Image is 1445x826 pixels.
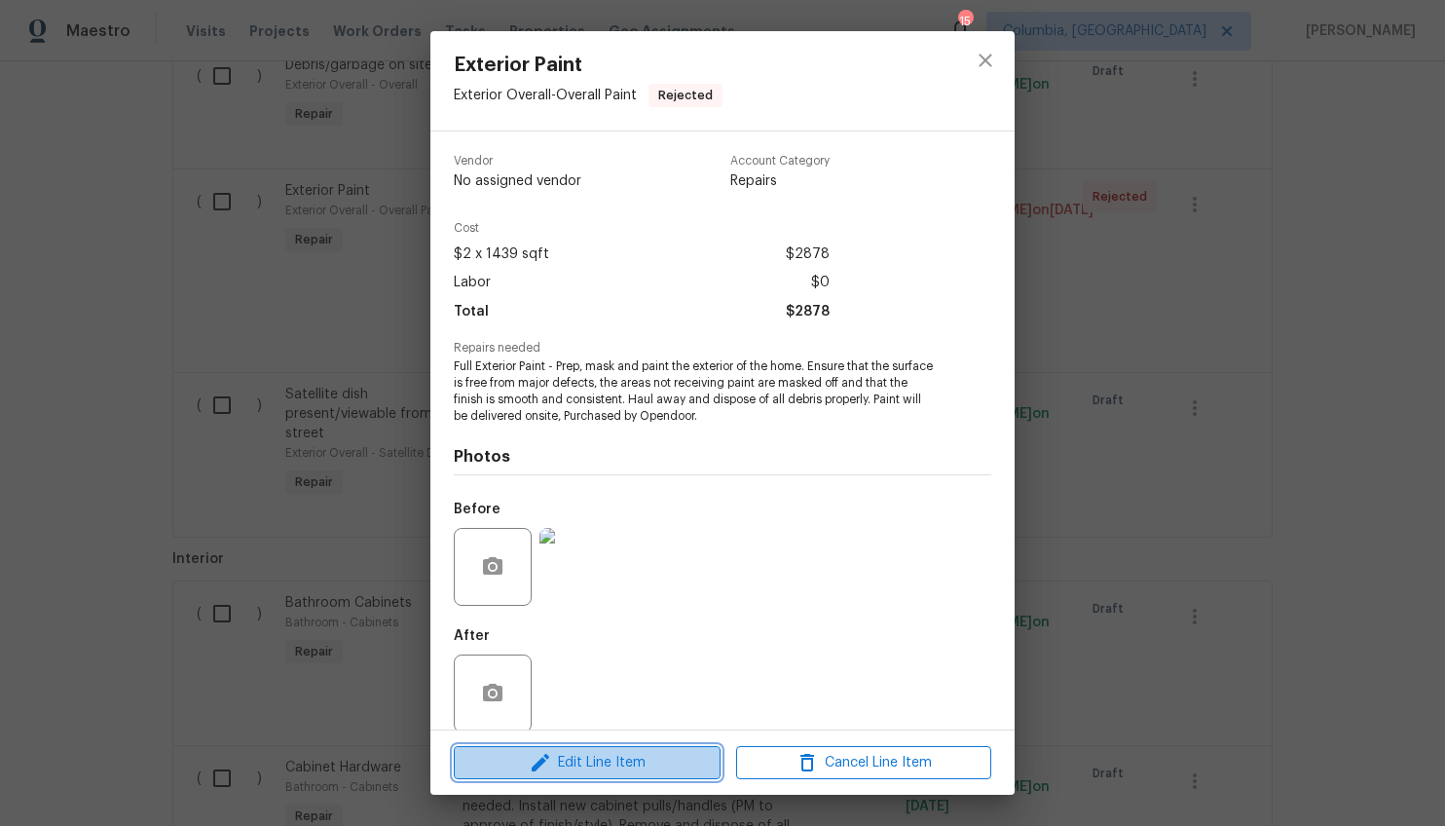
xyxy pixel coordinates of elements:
[454,241,549,269] span: $2 x 1439 sqft
[958,12,972,31] div: 15
[460,751,715,775] span: Edit Line Item
[962,37,1009,84] button: close
[454,269,491,297] span: Labor
[454,89,637,102] span: Exterior Overall - Overall Paint
[454,447,991,467] h4: Photos
[730,171,830,191] span: Repairs
[454,342,991,355] span: Repairs needed
[454,358,938,424] span: Full Exterior Paint - Prep, mask and paint the exterior of the home. Ensure that the surface is f...
[454,298,489,326] span: Total
[454,55,722,76] span: Exterior Paint
[454,746,721,780] button: Edit Line Item
[454,503,500,516] h5: Before
[454,171,581,191] span: No assigned vendor
[730,155,830,168] span: Account Category
[454,629,490,643] h5: After
[454,222,830,235] span: Cost
[454,155,581,168] span: Vendor
[786,241,830,269] span: $2878
[736,746,991,780] button: Cancel Line Item
[650,86,721,105] span: Rejected
[742,751,985,775] span: Cancel Line Item
[811,269,830,297] span: $0
[786,298,830,326] span: $2878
